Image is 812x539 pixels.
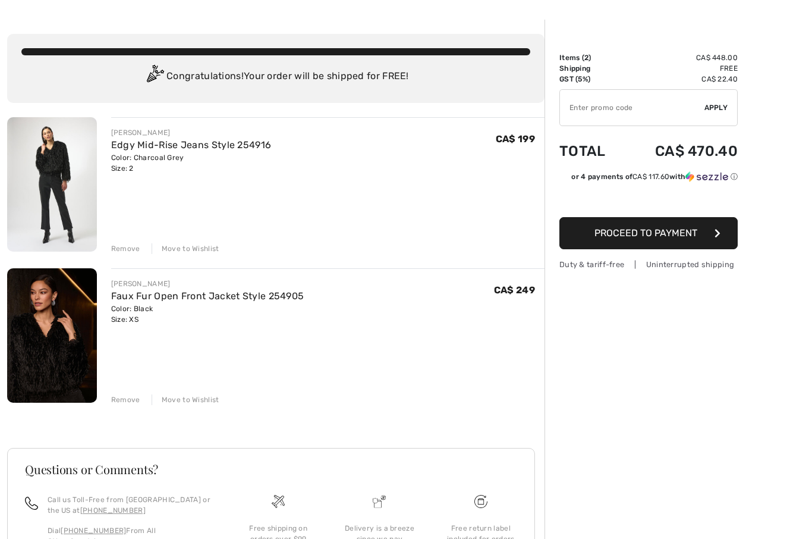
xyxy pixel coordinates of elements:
span: CA$ 249 [494,284,535,296]
span: CA$ 117.60 [632,173,669,181]
button: Proceed to Payment [559,217,738,249]
img: Free shipping on orders over $99 [474,495,487,508]
div: Remove [111,394,140,405]
div: Color: Black Size: XS [111,303,304,325]
span: CA$ 199 [496,133,535,145]
img: Congratulation2.svg [143,65,166,89]
div: Congratulations! Your order will be shipped for FREE! [21,65,530,89]
div: Move to Wishlist [152,394,219,405]
a: Faux Fur Open Front Jacket Style 254905 [111,290,304,302]
span: Proceed to Payment [594,227,697,239]
img: Delivery is a breeze since we pay the duties! [373,495,386,508]
td: Shipping [559,63,623,74]
div: Remove [111,243,140,254]
td: CA$ 448.00 [623,52,738,63]
h3: Questions or Comments? [25,463,517,475]
a: [PHONE_NUMBER] [61,527,126,535]
div: or 4 payments of with [571,171,738,182]
div: Move to Wishlist [152,243,219,254]
td: GST (5%) [559,74,623,84]
img: Free shipping on orders over $99 [272,495,285,508]
a: Edgy Mid-Rise Jeans Style 254916 [111,139,272,151]
a: [PHONE_NUMBER] [80,506,146,515]
div: [PERSON_NAME] [111,278,304,289]
span: Apply [704,102,728,113]
td: Items ( ) [559,52,623,63]
td: CA$ 470.40 [623,131,738,171]
td: Total [559,131,623,171]
td: Free [623,63,738,74]
p: Call us Toll-Free from [GEOGRAPHIC_DATA] or the US at [48,494,213,516]
iframe: PayPal-paypal [559,186,738,213]
td: CA$ 22.40 [623,74,738,84]
img: Faux Fur Open Front Jacket Style 254905 [7,268,97,403]
div: Color: Charcoal Grey Size: 2 [111,152,272,174]
img: Sezzle [685,171,728,182]
img: Edgy Mid-Rise Jeans Style 254916 [7,117,97,252]
div: Duty & tariff-free | Uninterrupted shipping [559,259,738,270]
span: 2 [584,54,588,62]
input: Promo code [560,90,704,126]
div: [PERSON_NAME] [111,127,272,138]
img: call [25,497,38,510]
div: or 4 payments ofCA$ 117.60withSezzle Click to learn more about Sezzle [559,171,738,186]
